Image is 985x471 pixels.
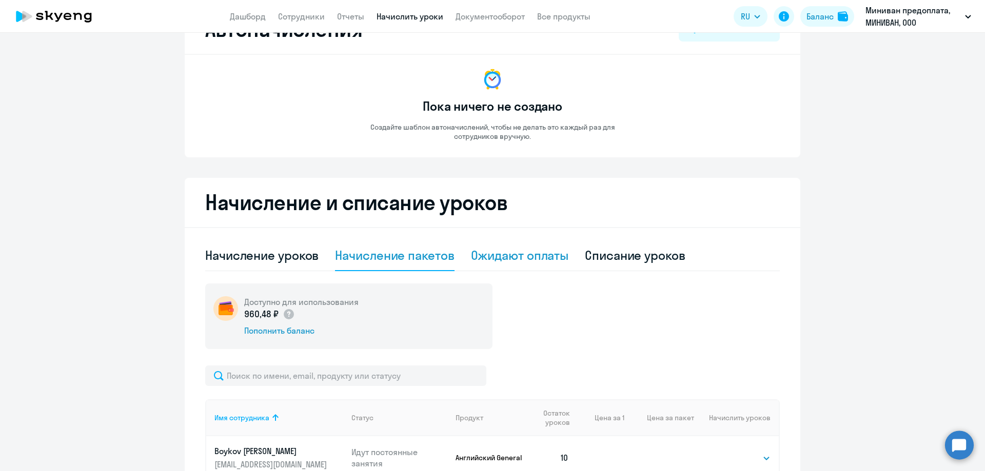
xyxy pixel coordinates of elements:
p: Boykov [PERSON_NAME] [214,445,329,457]
h3: Пока ничего не создано [423,98,562,114]
div: Статус [351,413,448,422]
th: Цена за 1 [577,399,624,436]
p: Миниван предоплата, МИНИВАН, ООО [865,4,961,29]
a: Документооборот [456,11,525,22]
div: Списание уроков [585,247,685,263]
div: Имя сотрудника [214,413,343,422]
img: no-data [480,67,505,92]
h2: Начисление и списание уроков [205,190,780,215]
div: Начисление пакетов [335,247,454,263]
a: Все продукты [537,11,590,22]
div: Остаток уроков [533,408,577,427]
h5: Доступно для использования [244,296,359,308]
div: Начисление уроков [205,247,319,263]
button: Балансbalance [800,6,854,27]
p: 960,48 ₽ [244,308,295,321]
button: Миниван предоплата, МИНИВАН, ООО [860,4,976,29]
button: RU [734,6,767,27]
a: Начислить уроки [377,11,443,22]
p: Создайте шаблон автоначислений, чтобы не делать это каждый раз для сотрудников вручную. [349,122,636,141]
span: RU [741,10,750,23]
div: Продукт [456,413,525,422]
a: Boykov [PERSON_NAME][EMAIL_ADDRESS][DOMAIN_NAME] [214,445,343,470]
a: Сотрудники [278,11,325,22]
div: Имя сотрудника [214,413,269,422]
div: Баланс [806,10,834,23]
div: Ожидают оплаты [471,247,569,263]
div: Продукт [456,413,483,422]
p: Английский General [456,453,525,462]
img: wallet-circle.png [213,296,238,321]
img: balance [838,11,848,22]
th: Цена за пакет [624,399,694,436]
div: Пополнить баланс [244,325,359,336]
p: Идут постоянные занятия [351,446,448,469]
input: Поиск по имени, email, продукту или статусу [205,365,486,386]
a: Дашборд [230,11,266,22]
span: Остаток уроков [533,408,569,427]
a: Отчеты [337,11,364,22]
div: Статус [351,413,373,422]
th: Начислить уроков [694,399,779,436]
p: [EMAIL_ADDRESS][DOMAIN_NAME] [214,459,329,470]
h2: Автоначисления [205,17,362,42]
